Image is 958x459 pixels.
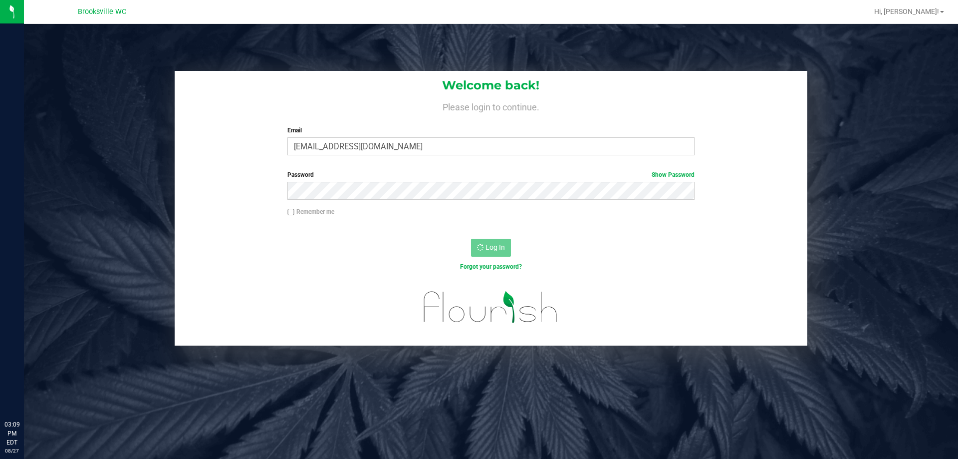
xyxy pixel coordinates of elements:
[175,100,807,112] h4: Please login to continue.
[4,420,19,447] p: 03:09 PM EDT
[471,239,511,257] button: Log In
[874,7,939,15] span: Hi, [PERSON_NAME]!
[485,243,505,251] span: Log In
[287,209,294,216] input: Remember me
[460,263,522,270] a: Forgot your password?
[4,447,19,455] p: 08/27
[412,282,570,333] img: flourish_logo.svg
[287,171,314,178] span: Password
[78,7,126,16] span: Brooksville WC
[175,79,807,92] h1: Welcome back!
[287,207,334,216] label: Remember me
[652,171,695,178] a: Show Password
[287,126,694,135] label: Email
